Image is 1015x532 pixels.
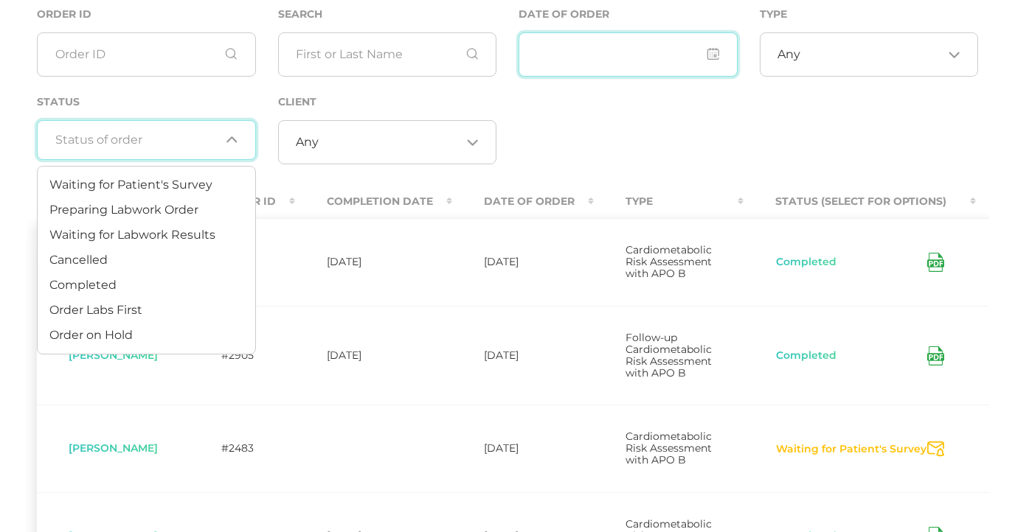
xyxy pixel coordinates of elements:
[626,243,712,280] span: Cardiometabolic Risk Assessment with APO B
[49,178,212,192] span: Waiting for Patient's Survey
[49,278,117,292] span: Completed
[37,120,256,160] div: Search for option
[190,405,295,492] td: #2483
[49,253,108,267] span: Cancelled
[295,218,452,306] td: [DATE]
[775,255,837,270] button: Completed
[49,328,133,342] span: Order on Hold
[190,306,295,405] td: #2905
[594,185,744,218] th: Type : activate to sort column ascending
[37,32,256,77] input: Order ID
[69,441,158,455] span: [PERSON_NAME]
[800,47,943,62] input: Search for option
[49,228,215,242] span: Waiting for Labwork Results
[452,185,594,218] th: Date Of Order : activate to sort column ascending
[37,96,80,108] label: Status
[49,203,198,217] span: Preparing Labwork Order
[452,306,594,405] td: [DATE]
[519,32,738,77] input: Any
[49,303,142,317] span: Order Labs First
[69,349,158,362] span: [PERSON_NAME]
[775,349,837,363] button: Completed
[744,185,976,218] th: Status (Select for Options) : activate to sort column ascending
[278,96,316,108] label: Client
[775,442,927,457] button: Waiting for Patient's Survey
[278,8,322,21] label: Search
[452,218,594,306] td: [DATE]
[55,133,221,147] input: Search for option
[777,47,800,62] span: Any
[278,32,497,77] input: First or Last Name
[452,405,594,492] td: [DATE]
[760,32,979,77] div: Search for option
[295,185,452,218] th: Completion Date : activate to sort column ascending
[319,135,461,150] input: Search for option
[626,430,712,466] span: Cardiometabolic Risk Assessment with APO B
[626,331,712,379] span: Follow-up Cardiometabolic Risk Assessment with APO B
[278,120,497,164] div: Search for option
[296,135,319,150] span: Any
[760,8,787,21] label: Type
[295,306,452,405] td: [DATE]
[519,8,609,21] label: Date of Order
[927,441,944,457] svg: Send Notification
[37,8,91,21] label: Order ID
